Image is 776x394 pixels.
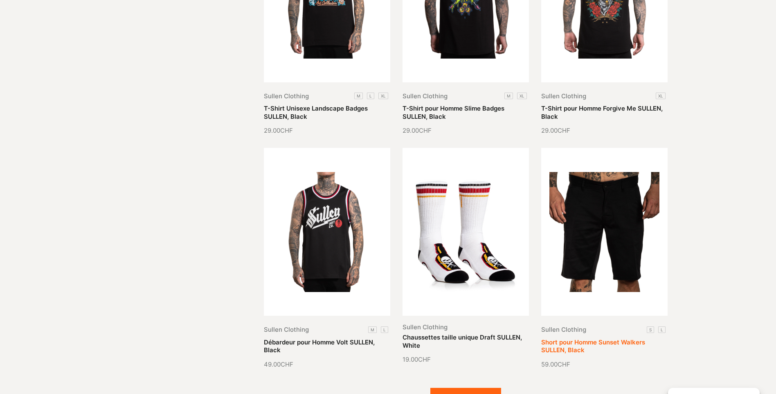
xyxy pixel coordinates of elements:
[541,104,663,120] a: T-Shirt pour Homme Forgive Me SULLEN, Black
[541,338,645,354] a: Short pour Homme Sunset Walkers SULLEN, Black
[403,104,504,120] a: T-Shirt pour Homme Slime Badges SULLEN, Black
[264,338,375,354] a: Débardeur pour Homme Volt SULLEN, Black
[264,104,368,120] a: T-Shirt Unisexe Landscape Badges SULLEN, Black
[403,333,522,349] a: Chaussettes taille unique Draft SULLEN, White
